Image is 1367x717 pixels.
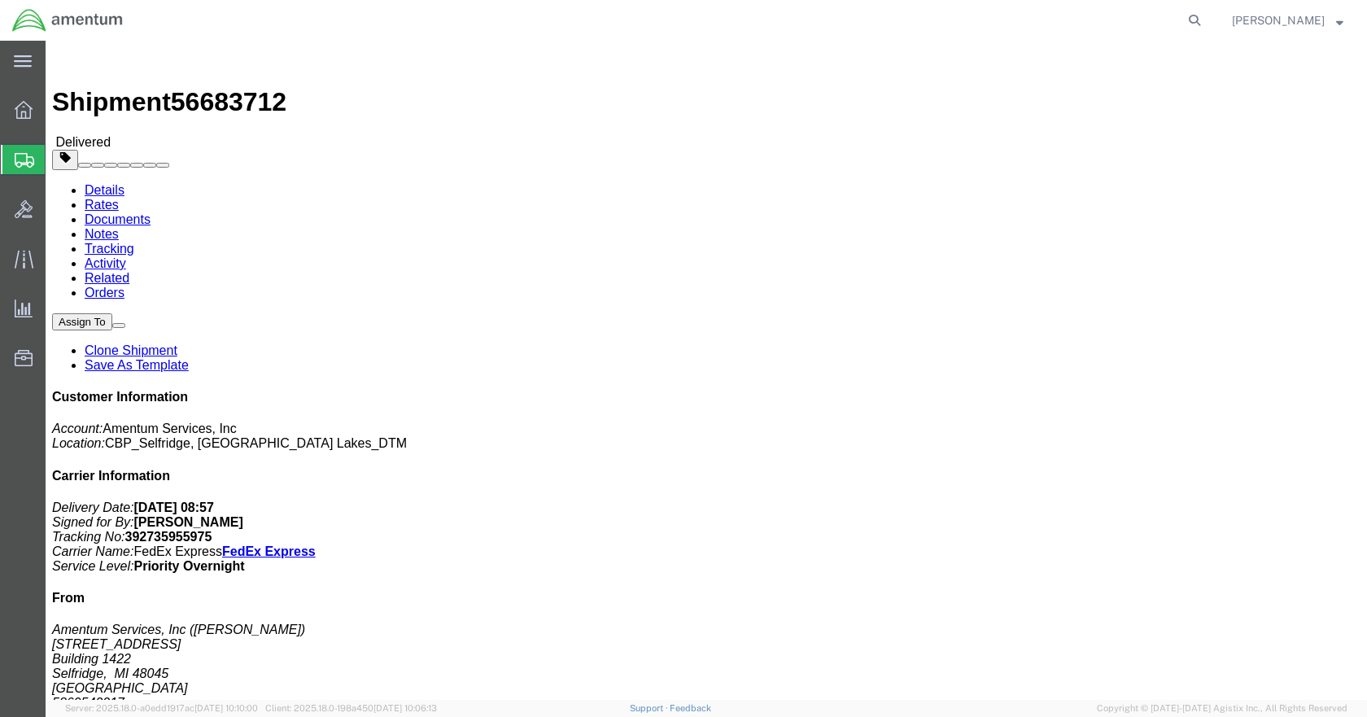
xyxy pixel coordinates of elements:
[194,703,258,713] span: [DATE] 10:10:00
[265,703,437,713] span: Client: 2025.18.0-198a450
[630,703,670,713] a: Support
[46,41,1367,700] iframe: FS Legacy Container
[373,703,437,713] span: [DATE] 10:06:13
[1097,702,1347,715] span: Copyright © [DATE]-[DATE] Agistix Inc., All Rights Reserved
[1231,11,1344,30] button: [PERSON_NAME]
[670,703,711,713] a: Feedback
[1232,11,1325,29] span: William Glazer
[65,703,258,713] span: Server: 2025.18.0-a0edd1917ac
[11,8,124,33] img: logo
